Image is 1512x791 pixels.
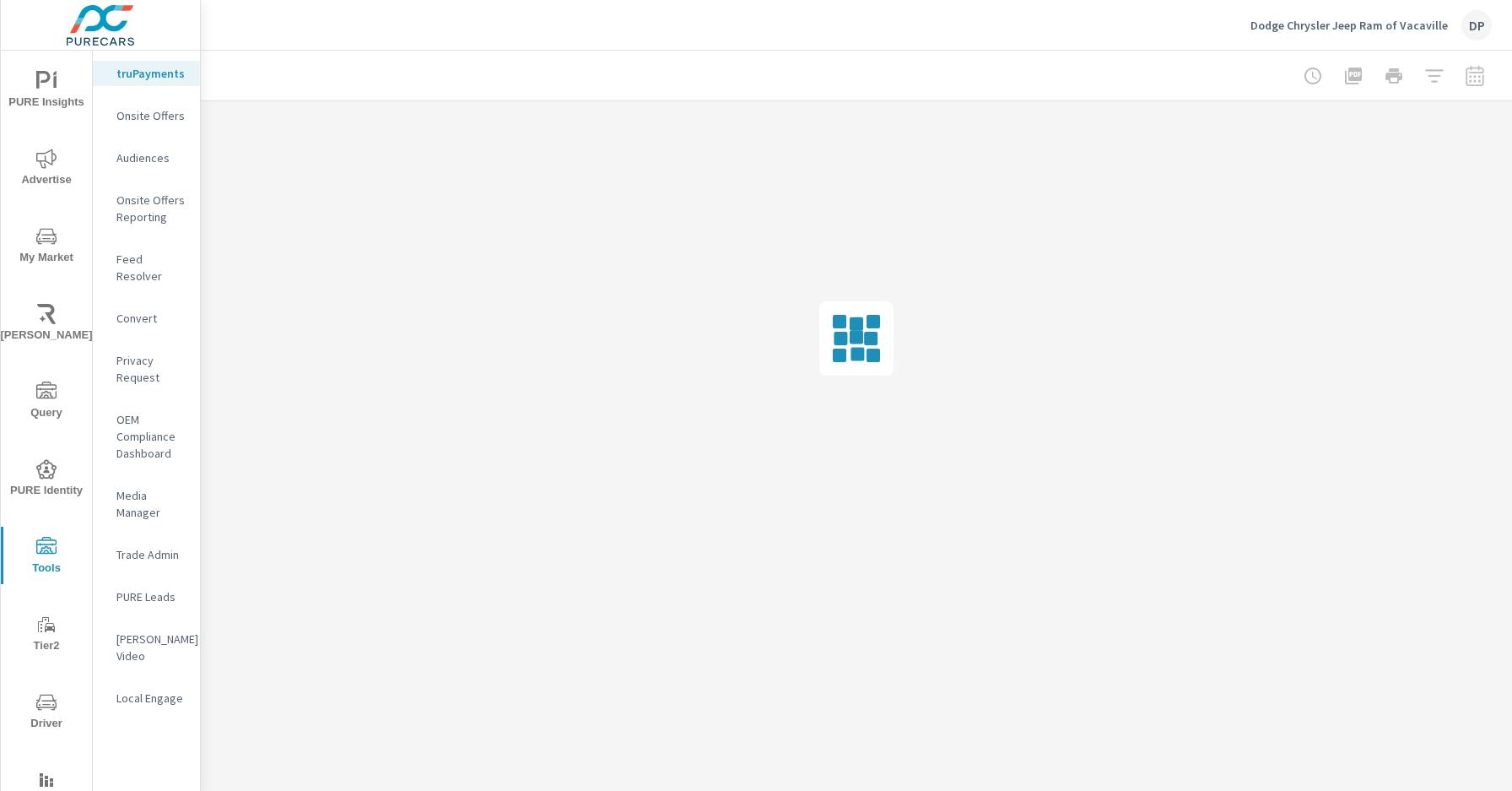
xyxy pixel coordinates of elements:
p: Onsite Offers [116,107,186,124]
div: Onsite Offers [93,103,200,128]
span: Driver [6,692,87,734]
span: PURE Identity [6,459,87,501]
p: Feed Resolver [116,251,186,284]
p: truPayments [116,65,186,82]
p: Local Engage [116,690,186,707]
p: [PERSON_NAME] Video [116,631,186,664]
span: Tier2 [6,615,87,656]
div: truPayments [93,61,200,86]
div: Audiences [93,145,200,171]
p: OEM Compliance Dashboard [116,411,186,462]
div: Local Engage [93,685,200,711]
p: Onsite Offers Reporting [116,192,186,225]
span: Query [6,382,87,423]
div: Trade Admin [93,542,200,567]
div: Privacy Request [93,348,200,390]
p: Trade Admin [116,546,186,563]
span: My Market [6,226,87,268]
div: Convert [93,306,200,331]
p: Dodge Chrysler Jeep Ram of Vacaville [1250,18,1448,33]
div: Feed Resolver [93,247,200,289]
div: OEM Compliance Dashboard [93,407,200,466]
span: Tools [6,537,87,578]
span: PURE Insights [6,71,87,112]
span: Advertise [6,149,87,190]
div: PURE Leads [93,584,200,610]
p: Convert [116,310,186,327]
p: Privacy Request [116,352,186,386]
p: Media Manager [116,487,186,521]
div: Media Manager [93,483,200,525]
div: DP [1461,10,1492,41]
p: Audiences [116,149,186,166]
span: [PERSON_NAME] [6,304,87,345]
div: [PERSON_NAME] Video [93,626,200,669]
p: PURE Leads [116,588,186,605]
div: Onsite Offers Reporting [93,187,200,230]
